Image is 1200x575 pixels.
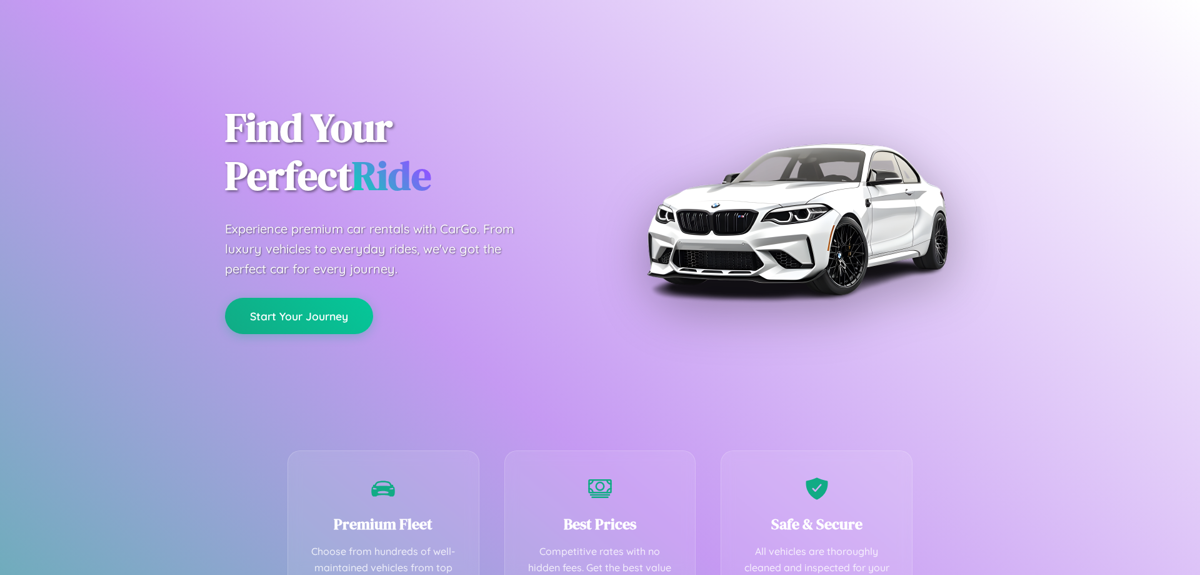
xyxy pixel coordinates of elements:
[524,514,677,534] h3: Best Prices
[352,148,431,203] span: Ride
[307,514,460,534] h3: Premium Fleet
[225,104,581,200] h1: Find Your Perfect
[740,514,893,534] h3: Safe & Secure
[225,219,537,279] p: Experience premium car rentals with CarGo. From luxury vehicles to everyday rides, we've got the ...
[641,63,953,375] img: Premium BMW car rental vehicle
[225,298,373,334] button: Start Your Journey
